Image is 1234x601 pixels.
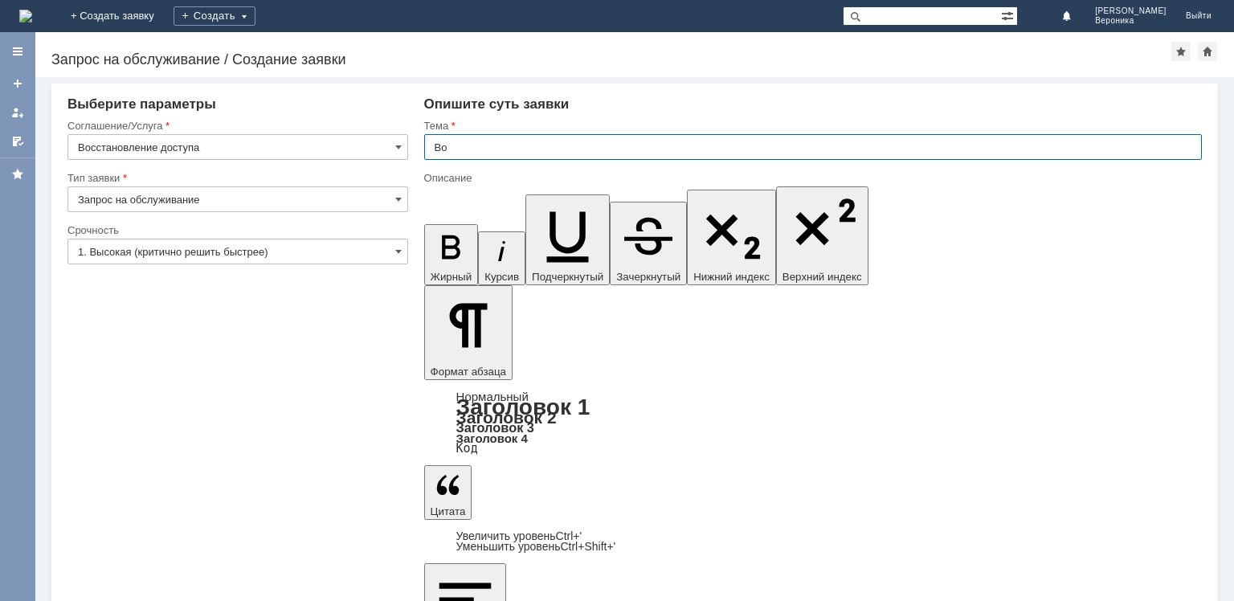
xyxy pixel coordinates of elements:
[1001,7,1017,22] span: Расширенный поиск
[782,271,862,283] span: Верхний индекс
[5,100,31,125] a: Мои заявки
[456,395,590,419] a: Заголовок 1
[456,390,529,403] a: Нормальный
[424,173,1199,183] div: Описание
[424,465,472,520] button: Цитата
[1095,6,1167,16] span: [PERSON_NAME]
[776,186,868,285] button: Верхний индекс
[456,408,557,427] a: Заголовок 2
[67,173,405,183] div: Тип заявки
[556,529,582,542] span: Ctrl+'
[456,441,478,456] a: Код
[616,271,680,283] span: Зачеркнутый
[456,431,528,445] a: Заголовок 4
[431,271,472,283] span: Жирный
[19,10,32,22] img: logo
[456,540,616,553] a: Decrease
[1095,16,1167,26] span: Вероника
[174,6,255,26] div: Создать
[51,51,1171,67] div: Запрос на обслуживание / Создание заявки
[532,271,603,283] span: Подчеркнутый
[67,121,405,131] div: Соглашение/Услуга
[1198,42,1217,61] div: Сделать домашней страницей
[478,231,525,285] button: Курсив
[424,121,1199,131] div: Тема
[424,285,513,380] button: Формат абзаца
[431,366,506,378] span: Формат абзаца
[560,540,615,553] span: Ctrl+Shift+'
[424,96,570,112] span: Опишите суть заявки
[424,224,479,285] button: Жирный
[456,529,582,542] a: Increase
[424,531,1202,552] div: Цитата
[693,271,770,283] span: Нижний индекс
[5,129,31,154] a: Мои согласования
[687,190,776,285] button: Нижний индекс
[484,271,519,283] span: Курсив
[525,194,610,285] button: Подчеркнутый
[67,96,216,112] span: Выберите параметры
[5,71,31,96] a: Создать заявку
[19,10,32,22] a: Перейти на домашнюю страницу
[67,225,405,235] div: Срочность
[431,505,466,517] span: Цитата
[456,420,534,435] a: Заголовок 3
[610,202,687,285] button: Зачеркнутый
[1171,42,1191,61] div: Добавить в избранное
[424,391,1202,454] div: Формат абзаца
